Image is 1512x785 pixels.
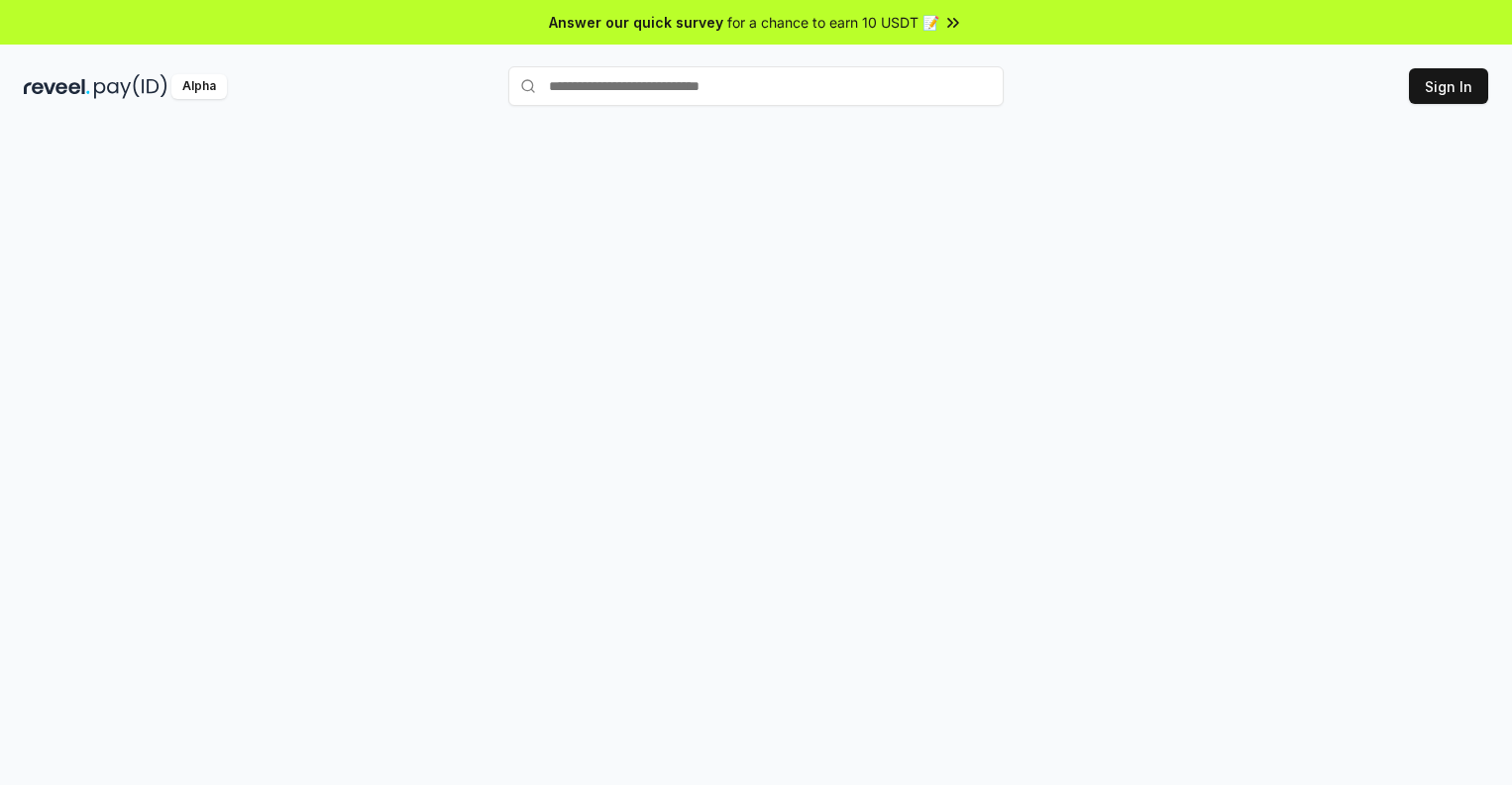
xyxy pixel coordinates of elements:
[549,12,723,33] span: Answer our quick survey
[1409,68,1488,104] button: Sign In
[171,74,227,99] div: Alpha
[727,12,939,33] span: for a chance to earn 10 USDT 📝
[24,74,90,99] img: reveel_dark
[94,74,167,99] img: pay_id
